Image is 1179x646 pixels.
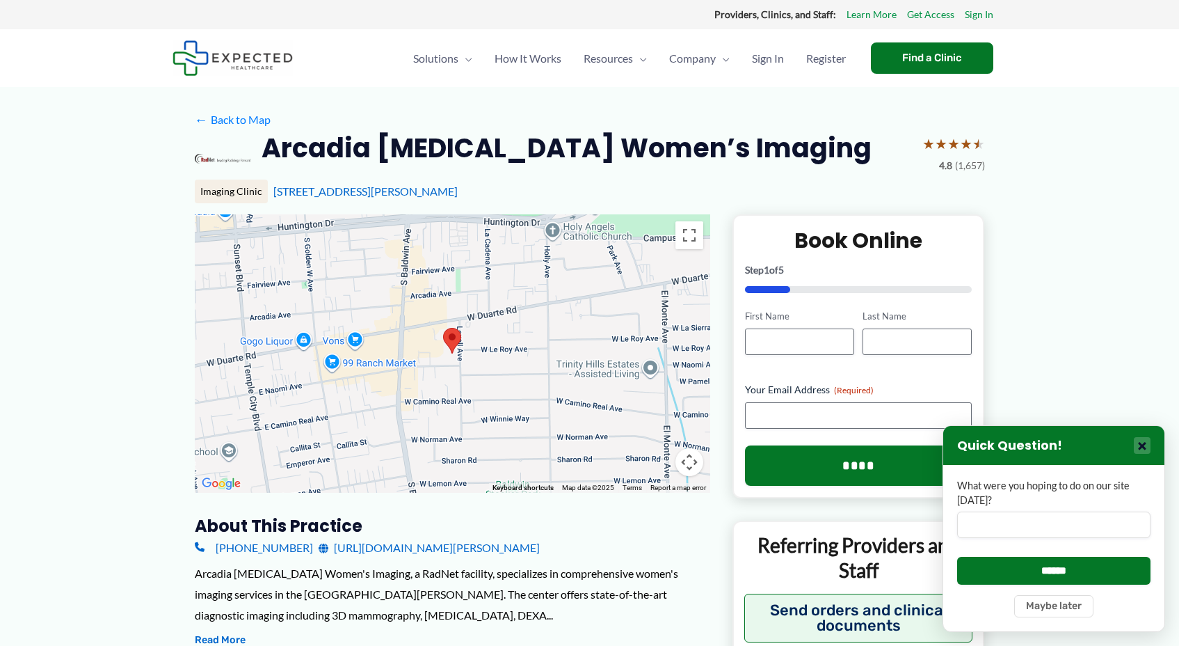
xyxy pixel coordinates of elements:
[1014,595,1093,617] button: Maybe later
[741,34,795,83] a: Sign In
[262,131,872,165] h2: Arcadia [MEDICAL_DATA] Women’s Imaging
[402,34,857,83] nav: Primary Site Navigation
[795,34,857,83] a: Register
[778,264,784,276] span: 5
[863,310,972,323] label: Last Name
[562,484,614,491] span: Map data ©2025
[195,113,208,126] span: ←
[458,34,472,83] span: Menu Toggle
[492,483,554,493] button: Keyboard shortcuts
[745,383,972,397] label: Your Email Address
[965,6,993,24] a: Sign In
[714,8,836,20] strong: Providers, Clinics, and Staff:
[195,563,710,625] div: Arcadia [MEDICAL_DATA] Women's Imaging, a RadNet facility, specializes in comprehensive women's i...
[198,475,244,493] a: Open this area in Google Maps (opens a new window)
[669,34,716,83] span: Company
[939,157,952,175] span: 4.8
[947,131,960,157] span: ★
[195,180,268,203] div: Imaging Clinic
[764,264,769,276] span: 1
[402,34,483,83] a: SolutionsMenu Toggle
[957,438,1062,454] h3: Quick Question!
[195,537,313,558] a: [PHONE_NUMBER]
[955,157,985,175] span: (1,657)
[752,34,784,83] span: Sign In
[907,6,954,24] a: Get Access
[745,310,854,323] label: First Name
[922,131,935,157] span: ★
[871,42,993,74] a: Find a Clinic
[834,385,874,395] span: (Required)
[972,131,985,157] span: ★
[1134,437,1150,454] button: Close
[495,34,561,83] span: How It Works
[483,34,572,83] a: How It Works
[957,479,1150,507] label: What were you hoping to do on our site [DATE]?
[806,34,846,83] span: Register
[675,221,703,249] button: Toggle fullscreen view
[650,484,706,491] a: Report a map error
[745,227,972,254] h2: Book Online
[960,131,972,157] span: ★
[675,448,703,476] button: Map camera controls
[572,34,658,83] a: ResourcesMenu Toggle
[744,594,973,643] button: Send orders and clinical documents
[935,131,947,157] span: ★
[744,533,973,583] p: Referring Providers and Staff
[195,515,710,537] h3: About this practice
[173,40,293,76] img: Expected Healthcare Logo - side, dark font, small
[319,537,540,558] a: [URL][DOMAIN_NAME][PERSON_NAME]
[745,265,972,275] p: Step of
[198,475,244,493] img: Google
[623,484,642,491] a: Terms (opens in new tab)
[847,6,897,24] a: Learn More
[716,34,730,83] span: Menu Toggle
[413,34,458,83] span: Solutions
[195,109,271,130] a: ←Back to Map
[658,34,741,83] a: CompanyMenu Toggle
[584,34,633,83] span: Resources
[633,34,647,83] span: Menu Toggle
[273,184,458,198] a: [STREET_ADDRESS][PERSON_NAME]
